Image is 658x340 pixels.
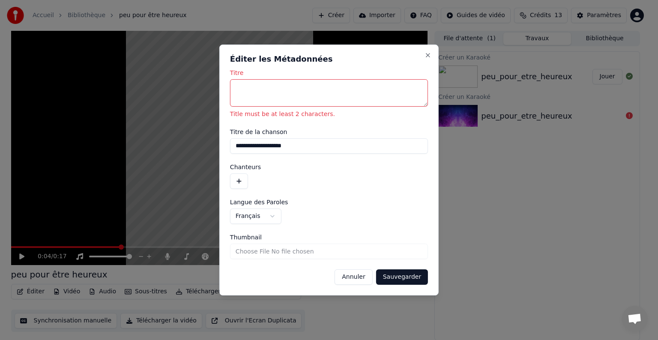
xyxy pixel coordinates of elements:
[230,234,262,240] span: Thumbnail
[230,70,428,76] label: Titre
[230,110,428,119] p: Title must be at least 2 characters.
[230,164,428,170] label: Chanteurs
[230,199,288,205] span: Langue des Paroles
[230,55,428,63] h2: Éditer les Métadonnées
[230,129,428,135] label: Titre de la chanson
[376,269,428,285] button: Sauvegarder
[335,269,372,285] button: Annuler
